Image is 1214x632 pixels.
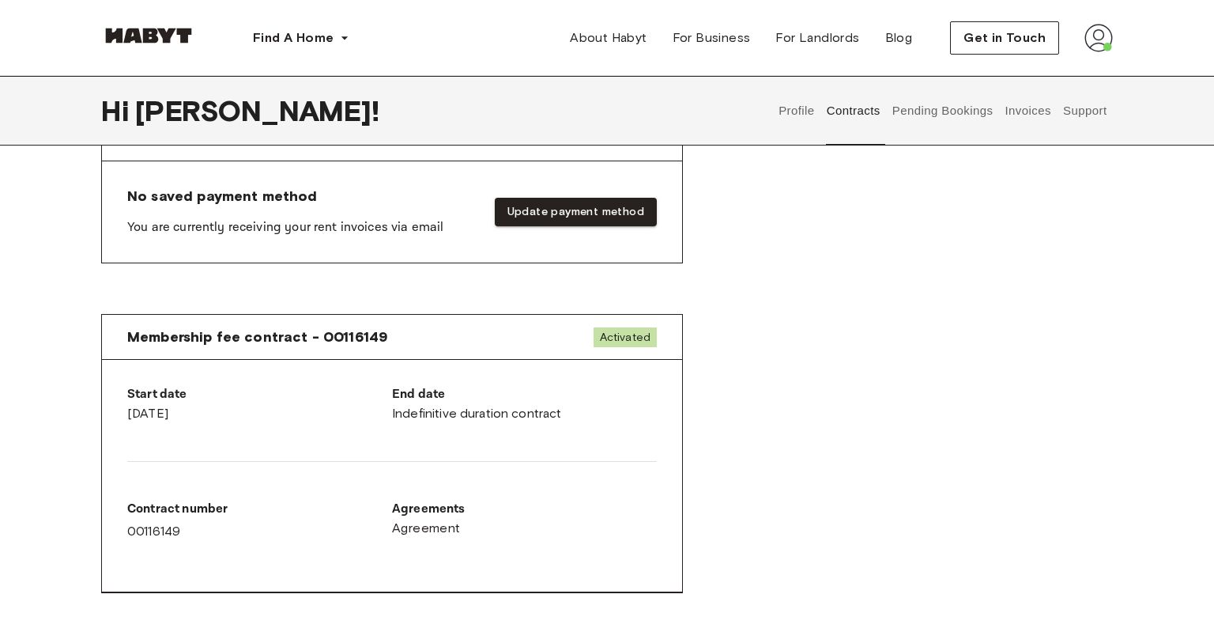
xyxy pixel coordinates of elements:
p: You are currently receiving your rent invoices via email [127,218,443,237]
button: Contracts [824,76,882,146]
span: About Habyt [570,28,647,47]
div: user profile tabs [773,76,1113,146]
button: Profile [777,76,817,146]
a: For Landlords [763,22,872,54]
img: Habyt [101,28,196,44]
span: Activated [594,327,657,347]
a: About Habyt [557,22,659,54]
a: Agreement [392,519,657,538]
span: No saved payment method [127,187,443,206]
span: Blog [885,28,913,47]
button: Invoices [1003,76,1053,146]
span: Find A Home [253,28,334,47]
p: Agreements [392,500,657,519]
button: Update payment method [495,198,657,227]
div: [DATE] [127,385,392,423]
p: Start date [127,385,392,404]
div: Indefinitive duration contract [392,385,657,423]
button: Find A Home [240,22,362,54]
span: For Landlords [775,28,859,47]
a: Blog [873,22,926,54]
button: Get in Touch [950,21,1059,55]
button: Support [1061,76,1109,146]
div: 00116149 [127,500,392,541]
a: For Business [660,22,763,54]
span: Membership fee contract - 00116149 [127,327,387,346]
p: Contract number [127,500,392,519]
img: avatar [1084,24,1113,52]
p: End date [392,385,657,404]
span: Agreement [392,519,461,538]
span: [PERSON_NAME] ! [135,94,379,127]
span: Get in Touch [963,28,1046,47]
button: Pending Bookings [890,76,995,146]
span: For Business [673,28,751,47]
span: Hi [101,94,135,127]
